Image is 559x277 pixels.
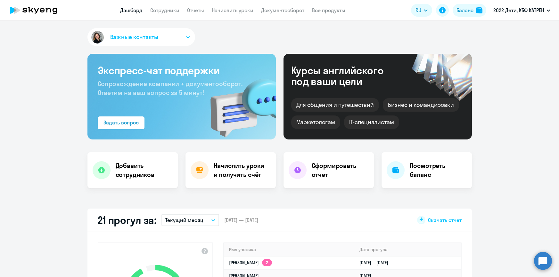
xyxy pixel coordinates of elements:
[411,4,432,17] button: RU
[212,7,253,13] a: Начислить уроки
[383,98,459,112] div: Бизнес и командировки
[456,6,473,14] div: Баланс
[98,214,156,226] h2: 21 прогул за:
[90,30,105,45] img: avatar
[428,217,462,224] span: Скачать отчет
[103,119,139,126] div: Задать вопрос
[410,161,467,179] h4: Посмотреть баланс
[312,7,345,13] a: Все продукты
[344,115,399,129] div: IT-специалистам
[161,214,219,226] button: Текущий месяц
[201,67,276,139] img: bg-img
[224,243,355,256] th: Имя ученика
[214,161,269,179] h4: Начислить уроки и получить счёт
[120,7,143,13] a: Дашборд
[490,3,554,18] button: 2022 Дети, КБФ КАТРЕН
[87,28,195,46] button: Важные контакты
[98,80,243,97] span: Сопровождение компании + документооборот. Ответим на ваш вопрос за 5 минут!
[354,243,461,256] th: Дата прогула
[98,116,144,129] button: Задать вопрос
[493,6,544,14] p: 2022 Дети, КБФ КАТРЕН
[291,98,379,112] div: Для общения и путешествий
[476,7,482,13] img: balance
[150,7,179,13] a: Сотрудники
[229,260,272,265] a: [PERSON_NAME]2
[359,260,393,265] a: [DATE][DATE]
[261,7,304,13] a: Документооборот
[262,259,272,266] app-skyeng-badge: 2
[453,4,486,17] button: Балансbalance
[291,115,340,129] div: Маркетологам
[98,64,266,77] h3: Экспресс-чат поддержки
[291,65,401,87] div: Курсы английского под ваши цели
[116,161,173,179] h4: Добавить сотрудников
[165,216,203,224] p: Текущий месяц
[312,161,369,179] h4: Сформировать отчет
[110,33,158,41] span: Важные контакты
[187,7,204,13] a: Отчеты
[224,217,258,224] span: [DATE] — [DATE]
[415,6,421,14] span: RU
